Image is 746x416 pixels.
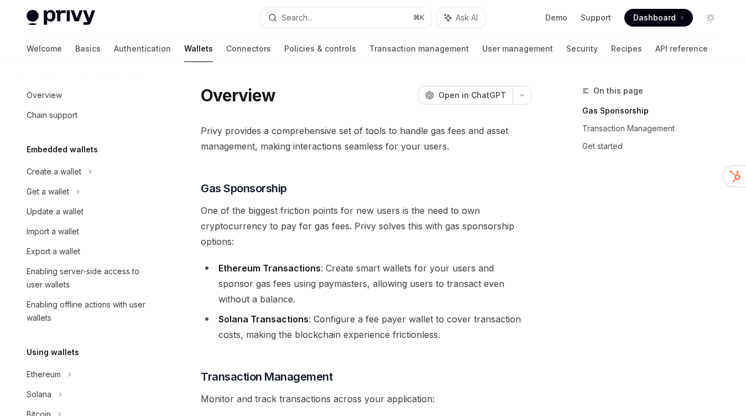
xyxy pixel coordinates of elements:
a: Connectors [226,35,271,62]
h5: Embedded wallets [27,143,98,156]
button: Search...⌘K [260,8,431,28]
div: Overview [27,89,62,102]
span: Monitor and track transactions across your application: [201,391,531,407]
span: On this page [593,84,643,97]
div: Chain support [27,109,77,122]
a: Get started [582,137,728,155]
h1: Overview [201,85,275,105]
button: Ask AI [437,8,486,28]
div: Export a wallet [27,245,80,258]
span: Open in ChatGPT [439,90,506,101]
button: Open in ChatGPT [418,86,513,105]
a: Transaction management [369,35,469,62]
strong: Solana Transactions [218,314,309,325]
a: Recipes [611,35,642,62]
span: Gas Sponsorship [201,181,287,196]
span: Transaction Management [201,369,332,384]
a: Import a wallet [18,222,159,242]
a: Enabling offline actions with user wallets [18,295,159,328]
span: Dashboard [633,12,676,23]
a: Policies & controls [284,35,356,62]
div: Enabling server-side access to user wallets [27,265,153,291]
a: Demo [545,12,567,23]
a: Export a wallet [18,242,159,261]
div: Create a wallet [27,165,81,178]
div: Solana [27,388,51,401]
a: Welcome [27,35,62,62]
a: Chain support [18,105,159,125]
a: Enabling server-side access to user wallets [18,261,159,295]
button: Toggle dark mode [702,9,719,27]
a: Wallets [184,35,213,62]
a: Dashboard [624,9,693,27]
span: Privy provides a comprehensive set of tools to handle gas fees and asset management, making inter... [201,123,531,154]
a: Transaction Management [582,120,728,137]
div: Get a wallet [27,185,69,198]
img: light logo [27,10,95,25]
a: Overview [18,85,159,105]
a: API reference [655,35,708,62]
div: Import a wallet [27,225,79,238]
a: Basics [75,35,101,62]
span: ⌘ K [413,13,425,22]
h5: Using wallets [27,346,79,359]
a: Authentication [114,35,171,62]
a: Update a wallet [18,202,159,222]
a: Gas Sponsorship [582,102,728,120]
div: Update a wallet [27,205,84,218]
div: Enabling offline actions with user wallets [27,298,153,325]
li: : Create smart wallets for your users and sponsor gas fees using paymasters, allowing users to tr... [201,260,531,307]
a: User management [482,35,553,62]
div: Search... [281,11,312,24]
strong: Ethereum Transactions [218,263,321,274]
div: Ethereum [27,368,61,381]
span: One of the biggest friction points for new users is the need to own cryptocurrency to pay for gas... [201,203,531,249]
li: : Configure a fee payer wallet to cover transaction costs, making the blockchain experience frict... [201,311,531,342]
span: Ask AI [456,12,478,23]
a: Support [581,12,611,23]
a: Security [566,35,598,62]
